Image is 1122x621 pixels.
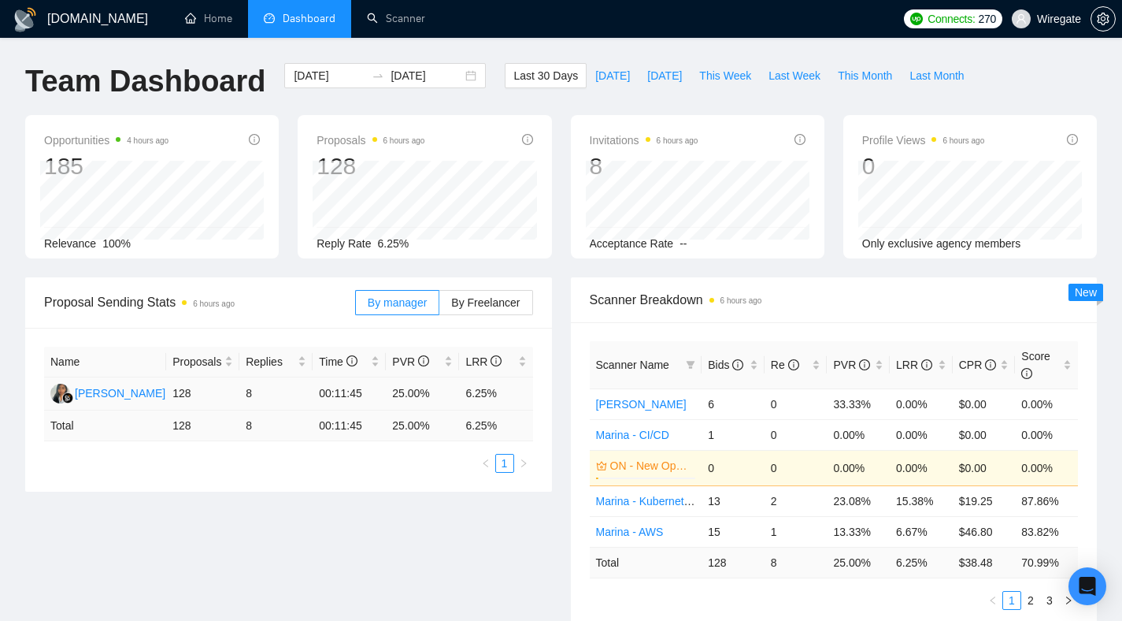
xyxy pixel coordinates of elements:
span: info-circle [794,134,805,145]
div: 8 [590,151,698,181]
td: 70.99 % [1015,547,1078,578]
td: 6.67% [890,516,953,547]
span: right [1064,596,1073,605]
th: Proposals [166,347,239,377]
td: 15.38% [890,485,953,516]
span: info-circle [491,355,502,366]
td: 0.00% [890,389,953,419]
span: filter [683,353,698,377]
span: Last Month [909,67,964,84]
span: swap-right [372,69,384,82]
td: 8 [239,377,313,411]
span: info-circle [249,134,260,145]
td: 0.00% [1015,389,1078,419]
span: This Month [838,67,892,84]
span: info-circle [418,355,429,366]
button: left [476,454,495,473]
td: 0.00% [1015,450,1078,485]
button: right [514,454,533,473]
td: 25.00% [386,377,459,411]
td: 33.33% [827,389,890,419]
span: Proposals [172,353,221,370]
time: 6 hours ago [942,136,984,145]
span: Replies [246,353,294,370]
span: Scanner Breakdown [590,290,1079,310]
td: 128 [702,547,765,578]
li: Previous Page [476,454,495,473]
li: 2 [1021,591,1040,610]
a: Marina - Kubernetes [596,495,696,508]
span: filter [686,360,695,370]
a: 1 [496,455,513,472]
a: 3 [1041,592,1058,609]
span: By manager [368,296,427,309]
span: By Freelancer [451,296,520,309]
td: 6.25 % [459,411,532,441]
a: 1 [1003,592,1020,609]
img: gigradar-bm.png [62,392,73,403]
span: Acceptance Rate [590,237,674,250]
td: Total [590,547,702,578]
th: Name [44,347,166,377]
h1: Team Dashboard [25,63,265,100]
td: 13 [702,485,765,516]
span: Only exclusive agency members [862,237,1021,250]
span: to [372,69,384,82]
time: 6 hours ago [720,296,762,305]
td: 00:11:45 [313,377,386,411]
span: 270 [979,10,996,28]
td: 2 [765,485,828,516]
td: 1 [702,419,765,450]
span: left [481,459,491,468]
td: 0.00% [890,450,953,485]
td: 0.00% [827,450,890,485]
span: Last 30 Days [513,67,578,84]
div: 185 [44,151,168,181]
span: Connects: [928,10,975,28]
span: Reply Rate [317,237,371,250]
span: [DATE] [595,67,630,84]
a: 2 [1022,592,1039,609]
span: Re [771,359,799,371]
time: 6 hours ago [383,136,425,145]
span: Profile Views [862,131,985,150]
td: $0.00 [953,419,1016,450]
td: 0 [765,450,828,485]
div: Open Intercom Messenger [1068,567,1106,605]
span: dashboard [264,13,275,24]
a: setting [1091,13,1116,25]
span: info-circle [985,359,996,370]
span: right [519,459,528,468]
span: Time [319,355,357,368]
li: 3 [1040,591,1059,610]
a: Marina - CI/CD [596,429,669,441]
li: Next Page [514,454,533,473]
td: $0.00 [953,450,1016,485]
span: Invitations [590,131,698,150]
td: $ 38.48 [953,547,1016,578]
button: [DATE] [639,63,691,88]
span: info-circle [859,359,870,370]
td: 8 [765,547,828,578]
span: PVR [833,359,870,371]
button: Last 30 Days [505,63,587,88]
td: 1 [765,516,828,547]
td: 23.08% [827,485,890,516]
span: Opportunities [44,131,168,150]
td: 6 [702,389,765,419]
span: info-circle [921,359,932,370]
div: 0 [862,151,985,181]
span: crown [596,460,607,471]
td: Total [44,411,166,441]
div: 128 [317,151,424,181]
button: Last Month [901,63,972,88]
td: 6.25% [459,377,532,411]
td: $46.80 [953,516,1016,547]
a: [PERSON_NAME] [596,398,687,411]
button: right [1059,591,1078,610]
li: Previous Page [983,591,1002,610]
li: 1 [1002,591,1021,610]
span: info-circle [1067,134,1078,145]
th: Replies [239,347,313,377]
td: $19.25 [953,485,1016,516]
